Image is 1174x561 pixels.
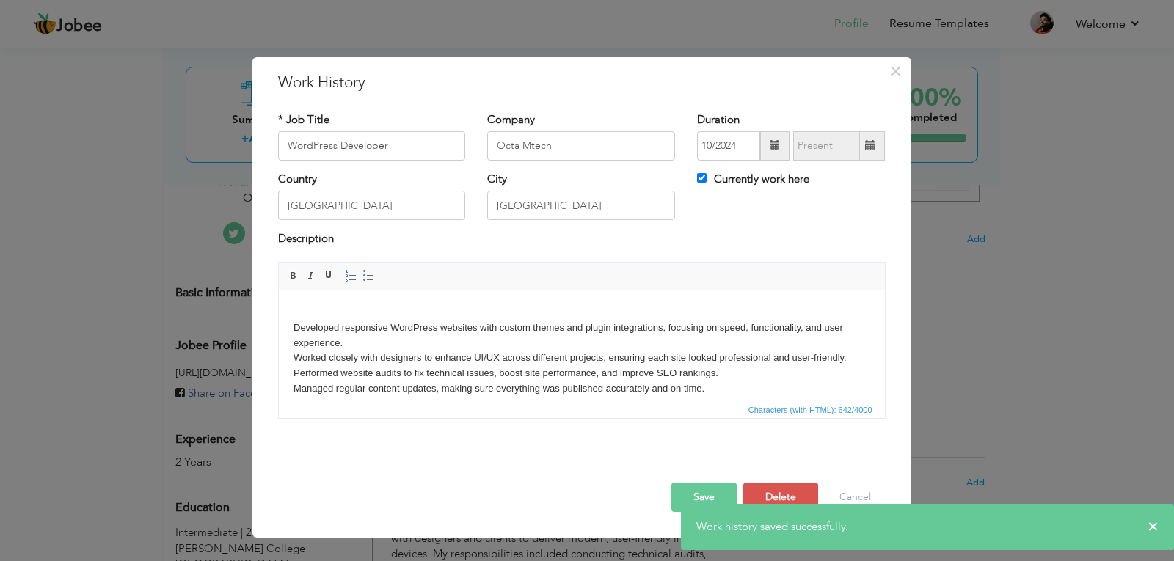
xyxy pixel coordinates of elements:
a: Insert/Remove Bulleted List [360,268,376,284]
iframe: Rich Text Editor, workEditor [279,290,885,400]
label: * Job Title [278,112,329,128]
button: Save [671,483,737,512]
button: Cancel [825,483,886,512]
label: Description [278,231,334,246]
label: Duration [697,112,740,128]
a: Italic [303,268,319,284]
body: Developed responsive WordPress websites with custom themes and plugin integrations, focusing on s... [15,15,591,136]
button: Delete [743,483,818,512]
span: Work history saved successfully. [696,519,848,534]
button: Close [884,59,908,83]
a: Bold [285,268,302,284]
span: Characters (with HTML): 642/4000 [745,403,875,417]
a: Underline [321,268,337,284]
label: City [487,172,507,187]
input: Currently work here [697,173,707,183]
span: × [1148,519,1159,534]
label: Country [278,172,317,187]
a: Insert/Remove Numbered List [343,268,359,284]
span: × [889,58,902,84]
label: Currently work here [697,172,809,187]
label: Company [487,112,535,128]
div: Statistics [745,403,877,417]
input: Present [793,131,860,161]
input: From [697,131,760,161]
h3: Work History [278,72,886,94]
